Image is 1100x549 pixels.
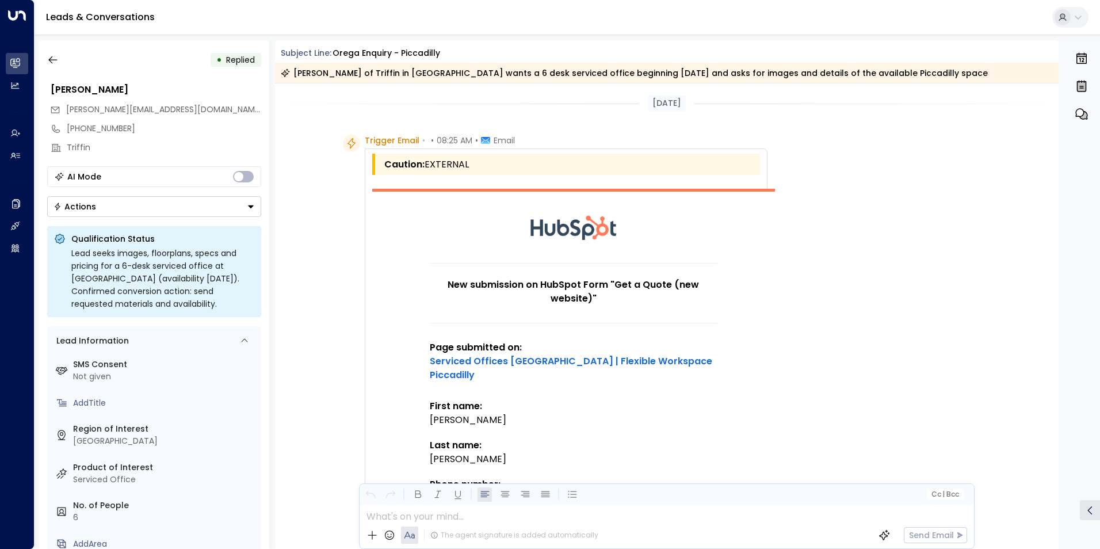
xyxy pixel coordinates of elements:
span: Trigger Email [365,135,419,146]
span: • [422,135,425,146]
div: Lead seeks images, floorplans, specs and pricing for a 6-desk serviced office at [GEOGRAPHIC_DATA... [71,247,254,310]
div: [PERSON_NAME] [430,452,717,466]
span: [PERSON_NAME][EMAIL_ADDRESS][DOMAIN_NAME] [66,104,262,115]
div: [PERSON_NAME] [430,413,717,427]
div: • [216,49,222,70]
span: Caution: [384,158,425,171]
div: EXTERNAL [384,158,757,171]
strong: Last name: [430,439,482,452]
span: • [475,135,478,146]
p: Qualification Status [71,233,254,245]
div: The agent signature is added automatically [430,530,598,540]
div: [GEOGRAPHIC_DATA] [73,435,257,447]
label: SMS Consent [73,359,257,371]
strong: Phone number: [430,478,501,491]
img: HubSpot [530,192,617,263]
div: AI Mode [67,171,101,182]
div: Not given [73,371,257,383]
button: Cc|Bcc [926,489,963,500]
span: Subject Line: [281,47,331,59]
button: Undo [363,487,377,502]
label: No. of People [73,500,257,512]
div: Triffin [67,142,261,154]
span: Cc Bcc [931,490,958,498]
button: Actions [47,196,261,217]
div: AddTitle [73,397,257,409]
strong: First name: [430,399,482,413]
div: Lead Information [52,335,129,347]
a: Leads & Conversations [46,10,155,24]
div: [PERSON_NAME] of Triffin in [GEOGRAPHIC_DATA] wants a 6 desk serviced office beginning [DATE] and... [281,67,988,79]
div: [DATE] [648,95,686,112]
span: • [431,135,434,146]
label: Region of Interest [73,423,257,435]
div: [PERSON_NAME] [51,83,261,97]
strong: Page submitted on: [430,341,717,382]
label: Product of Interest [73,462,257,474]
div: [PHONE_NUMBER] [67,123,261,135]
span: | [942,490,945,498]
div: Serviced Office [73,474,257,486]
div: Orega Enquiry - Piccadilly [333,47,440,59]
a: Serviced Offices [GEOGRAPHIC_DATA] | Flexible Workspace Piccadilly [430,354,717,382]
div: Actions [54,201,96,212]
span: Replied [226,54,255,66]
span: Email [494,135,515,146]
h1: New submission on HubSpot Form "Get a Quote (new website)" [430,278,717,306]
div: Button group with a nested menu [47,196,261,217]
button: Redo [383,487,398,502]
span: steve@triffin.com [66,104,261,116]
div: 6 [73,512,257,524]
span: 08:25 AM [437,135,472,146]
